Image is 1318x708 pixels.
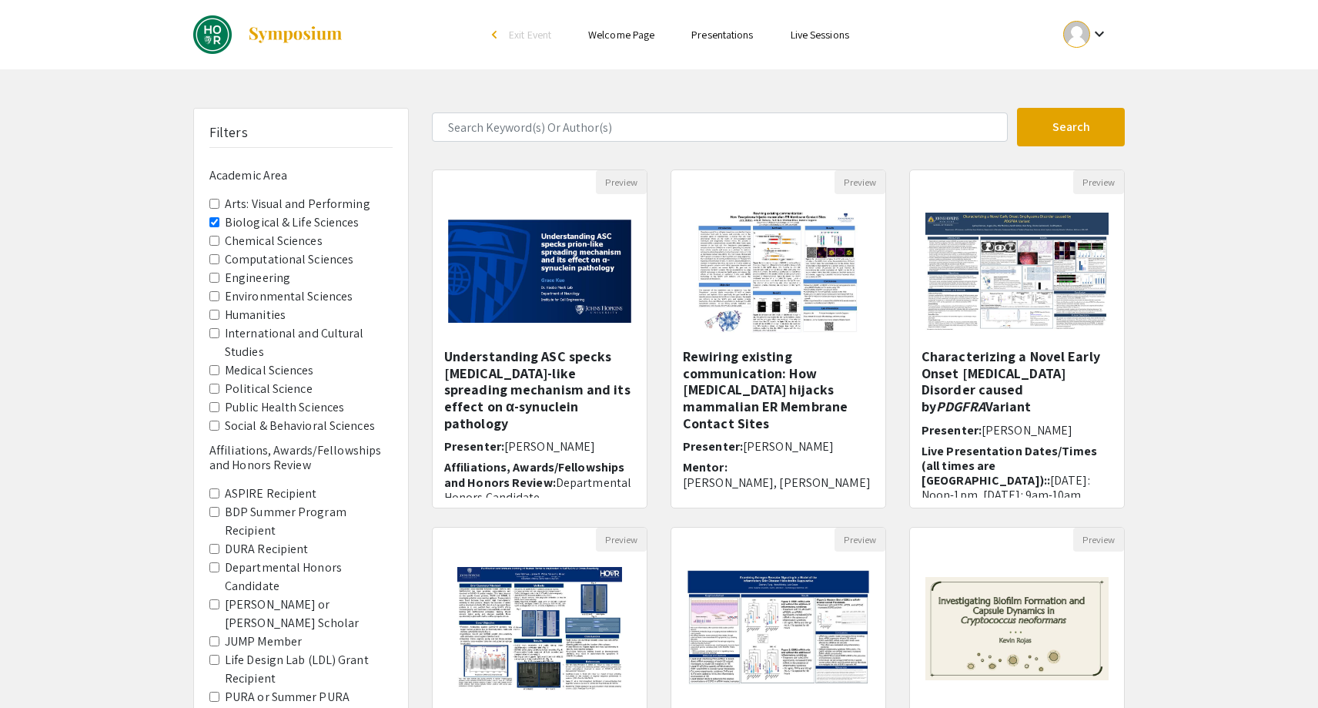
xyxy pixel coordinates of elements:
[1047,17,1125,52] button: Expand account dropdown
[683,475,874,490] p: [PERSON_NAME], [PERSON_NAME]
[596,528,647,552] button: Preview
[588,28,654,42] a: Welcome Page
[444,439,635,454] h6: Presenter:
[225,398,344,417] label: Public Health Sciences
[225,417,375,435] label: Social & Behavioral Sciences
[209,124,248,141] h5: Filters
[193,15,232,54] img: DREAMS Spring 2025
[432,112,1008,142] input: Search Keyword(s) Or Author(s)
[225,596,393,633] label: [PERSON_NAME] or [PERSON_NAME] Scholar
[683,348,874,431] h5: Rewiring existing communication: How [MEDICAL_DATA] hijacks mammalian ER Membrane Contact Sites
[433,204,647,338] img: <p>Understanding ASC specks prion-like spreading mechanism and its effect on α-synuclein patholog...
[922,423,1112,438] h6: Presenter:
[225,213,360,232] label: Biological & Life Sciences
[225,324,393,361] label: International and Cultural Studies
[922,348,1112,414] h5: Characterizing a Novel Early Onset [MEDICAL_DATA] Disorder caused by Variant
[225,503,393,540] label: BDP Summer Program Recipient
[671,555,885,703] img: <p>Examining Estrogen Receptor Signaling in a Model of the Inflammatory Skin Disease Hidradenitis...
[225,269,290,287] label: Engineering
[936,398,985,415] em: PDGFRA
[225,651,393,688] label: Life Design Lab (LDL) Grant Recipient
[922,472,1090,503] span: [DATE]: Noon-1pm, [DATE]: 9am-10am
[683,439,874,454] h6: Presenter:
[1073,528,1124,552] button: Preview
[791,28,849,42] a: Live Sessions
[225,485,317,503] label: ASPIRE Recipient
[225,540,308,559] label: DURA Recipient
[909,169,1125,508] div: Open Presentation <p>Characterizing a Novel Early Onset Emphysema Disorder caused by <em>PDGFRA <...
[225,232,323,250] label: Chemical Sciences
[681,194,875,348] img: <p>Rewiring existing communication:&nbsp;How Toxoplasma hijacks mammalian ER Membrane Contact Sit...
[442,552,637,706] img: <p>Purification and Immuno-blotting of Human Proteins Implicated in SARS-CoV-2 Cross-Reactivity</p>
[225,250,353,269] label: Computational Sciences
[1073,170,1124,194] button: Preview
[1017,108,1125,146] button: Search
[444,348,635,431] h5: Understanding ASC specks [MEDICAL_DATA]-like spreading mechanism and its effect on α-synuclein pa...
[193,15,343,54] a: DREAMS Spring 2025
[982,422,1072,438] span: [PERSON_NAME]
[922,443,1097,488] span: Live Presentation Dates/Times (all times are [GEOGRAPHIC_DATA])::
[209,443,393,472] h6: Affiliations, Awards/Fellowships and Honors Review
[509,28,551,42] span: Exit Event
[444,459,624,490] span: Affiliations, Awards/Fellowships and Honors Review:
[683,459,728,475] span: Mentor:
[247,25,343,44] img: Symposium by ForagerOne
[910,197,1124,346] img: <p>Characterizing a Novel Early Onset Emphysema Disorder caused by <em>PDGFRA </em>Variant</p>
[691,28,753,42] a: Presentations
[225,559,393,596] label: Departmental Honors Candidate
[1090,25,1109,43] mat-icon: Expand account dropdown
[12,639,65,696] iframe: Chat
[225,361,314,380] label: Medical Sciences
[596,170,647,194] button: Preview
[671,169,886,508] div: Open Presentation <p>Rewiring existing communication:&nbsp;How Toxoplasma hijacks mammalian ER Me...
[504,438,595,455] span: [PERSON_NAME]
[835,528,885,552] button: Preview
[444,475,631,505] span: Departmental Honors Candidate
[225,195,370,213] label: Arts: Visual and Performing
[225,633,302,651] label: JUMP Member
[492,30,501,39] div: arrow_back_ios
[225,306,286,324] label: Humanities
[743,438,834,455] span: [PERSON_NAME]
[225,380,313,398] label: Political Science
[432,169,647,508] div: Open Presentation <p>Understanding ASC specks prion-like spreading mechanism and its effect on α-...
[225,287,353,306] label: Environmental Sciences
[910,562,1124,696] img: <p>Dissecting Capsule Structure and Biofilm Dynamics in <em>Cryptococcus neoformans</em>: Implica...
[835,170,885,194] button: Preview
[209,168,393,183] h6: Academic Area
